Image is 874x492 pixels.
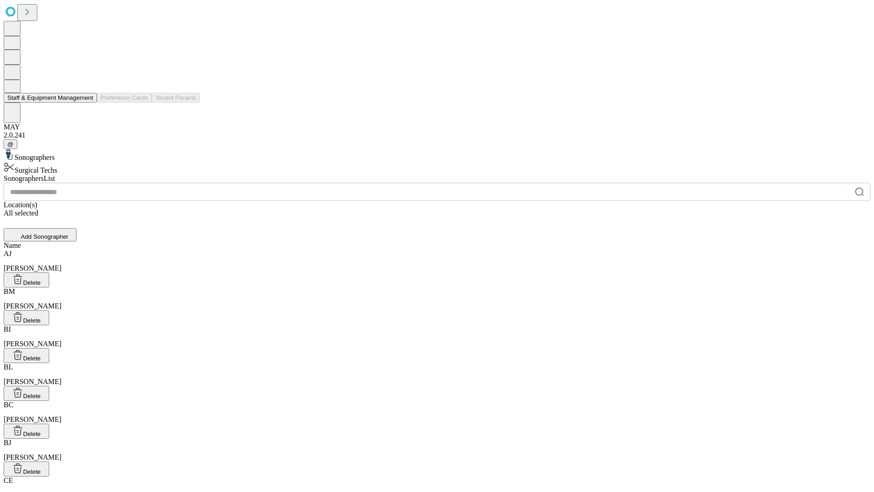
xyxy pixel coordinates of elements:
[4,287,870,310] div: [PERSON_NAME]
[4,439,11,446] span: BJ
[4,149,870,162] div: Sonographers
[4,348,49,363] button: Delete
[152,93,200,102] button: Tenant Params
[4,287,15,295] span: BM
[4,250,870,272] div: [PERSON_NAME]
[97,93,152,102] button: Preference Cards
[4,272,49,287] button: Delete
[4,209,870,217] div: All selected
[4,424,49,439] button: Delete
[4,363,13,371] span: BL
[23,468,41,475] span: Delete
[23,393,41,400] span: Delete
[4,131,870,139] div: 2.0.241
[4,401,13,409] span: BC
[4,174,870,183] div: Sonographers List
[23,430,41,437] span: Delete
[4,325,11,333] span: BI
[4,201,37,209] span: Location(s)
[4,228,76,241] button: Add Sonographer
[4,123,870,131] div: MAY
[21,233,68,240] span: Add Sonographer
[4,250,12,257] span: AJ
[23,317,41,324] span: Delete
[4,439,870,461] div: [PERSON_NAME]
[4,386,49,401] button: Delete
[4,401,870,424] div: [PERSON_NAME]
[4,162,870,174] div: Surgical Techs
[4,477,13,484] span: CE
[4,139,17,149] button: @
[4,325,870,348] div: [PERSON_NAME]
[23,355,41,362] span: Delete
[7,141,14,148] span: @
[4,241,870,250] div: Name
[4,461,49,477] button: Delete
[4,363,870,386] div: [PERSON_NAME]
[23,279,41,286] span: Delete
[4,310,49,325] button: Delete
[4,93,97,102] button: Staff & Equipment Management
